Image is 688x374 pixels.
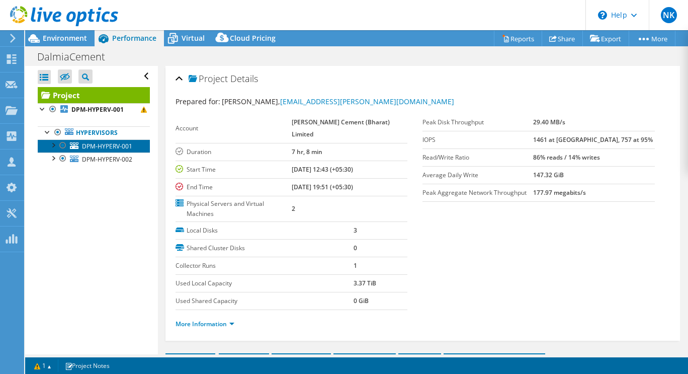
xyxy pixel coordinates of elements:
b: 2 [292,204,295,213]
b: 0 GiB [354,296,369,305]
b: 86% reads / 14% writes [533,153,600,162]
label: Read/Write Ratio [422,153,533,163]
span: NK [661,7,677,23]
b: 3 [354,226,357,235]
span: Environment [43,33,87,43]
a: DPM-HYPERV-001 [38,139,150,153]
b: 1 [354,261,357,270]
b: [PERSON_NAME] Cement (Bharat) Limited [292,118,390,138]
svg: \n [598,11,607,20]
label: IOPS [422,135,533,145]
label: Duration [176,147,292,157]
b: [DATE] 19:51 (+05:30) [292,183,353,191]
b: 1461 at [GEOGRAPHIC_DATA], 757 at 95% [533,135,653,144]
span: Project [189,74,228,84]
b: 7 hr, 8 min [292,147,322,156]
span: Virtual [182,33,205,43]
label: Used Local Capacity [176,278,354,288]
b: 0 [354,244,357,252]
b: 147.32 GiB [533,171,564,179]
label: Shared Cluster Disks [176,243,354,253]
label: Local Disks [176,226,354,236]
span: [PERSON_NAME], [222,97,454,106]
span: Details [230,72,258,85]
a: DPM-HYPERV-002 [38,153,150,166]
label: Peak Disk Throughput [422,117,533,127]
a: Reports [494,31,542,46]
label: Start Time [176,165,292,175]
a: [EMAIL_ADDRESS][PERSON_NAME][DOMAIN_NAME] [280,97,454,106]
label: Collector Runs [176,261,354,271]
a: More [629,31,675,46]
label: Peak Aggregate Network Throughput [422,188,533,198]
h1: DalmiaCement [33,51,121,62]
span: DPM-HYPERV-002 [82,155,132,164]
a: Project [38,87,150,103]
span: Performance [112,33,156,43]
span: Cloud Pricing [230,33,276,43]
b: [DATE] 12:43 (+05:30) [292,165,353,174]
span: DPM-HYPERV-001 [82,142,132,151]
a: Hypervisors [38,126,150,139]
a: Project Notes [58,359,117,372]
a: DPM-HYPERV-001 [38,103,150,116]
label: Used Shared Capacity [176,296,354,306]
label: Prepared for: [176,97,220,106]
b: DPM-HYPERV-001 [71,105,124,114]
label: Account [176,123,292,133]
b: 177.97 megabits/s [533,188,586,197]
label: End Time [176,182,292,192]
label: Physical Servers and Virtual Machines [176,199,292,219]
b: 29.40 MB/s [533,118,565,126]
a: Export [582,31,629,46]
b: 3.37 TiB [354,279,376,287]
a: 1 [27,359,58,372]
a: More Information [176,320,234,328]
a: Share [542,31,583,46]
label: Average Daily Write [422,170,533,180]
